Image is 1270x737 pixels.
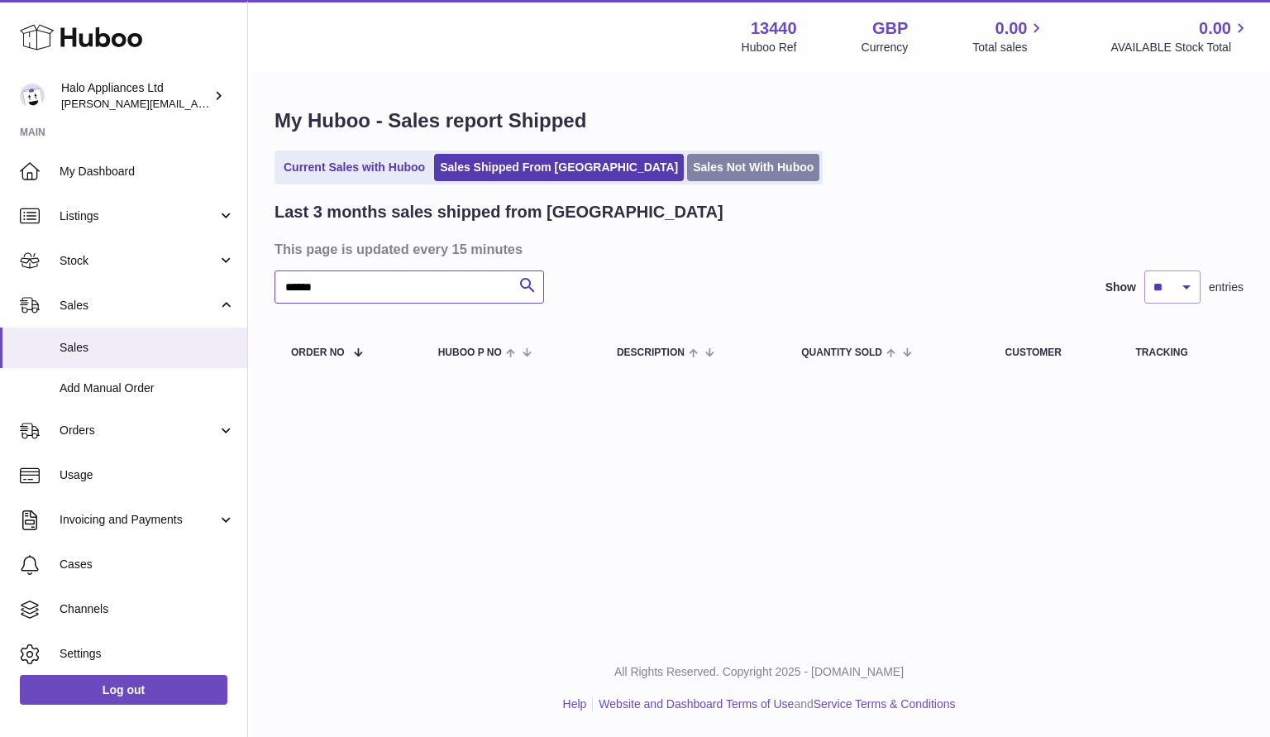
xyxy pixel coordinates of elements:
[60,646,235,662] span: Settings
[617,347,685,358] span: Description
[563,697,587,711] a: Help
[995,17,1028,40] span: 0.00
[1110,40,1250,55] span: AVAILABLE Stock Total
[61,97,332,110] span: [PERSON_NAME][EMAIL_ADDRESS][DOMAIN_NAME]
[814,697,956,711] a: Service Terms & Conditions
[60,467,235,483] span: Usage
[275,108,1244,134] h1: My Huboo - Sales report Shipped
[751,17,797,40] strong: 13440
[593,696,955,712] li: and
[261,664,1257,680] p: All Rights Reserved. Copyright 2025 - [DOMAIN_NAME]
[60,253,217,269] span: Stock
[434,154,684,181] a: Sales Shipped From [GEOGRAPHIC_DATA]
[60,380,235,396] span: Add Manual Order
[1135,347,1227,358] div: Tracking
[687,154,819,181] a: Sales Not With Huboo
[61,80,210,112] div: Halo Appliances Ltd
[20,675,227,705] a: Log out
[972,40,1046,55] span: Total sales
[291,347,345,358] span: Order No
[60,340,235,356] span: Sales
[1199,17,1231,40] span: 0.00
[972,17,1046,55] a: 0.00 Total sales
[278,154,431,181] a: Current Sales with Huboo
[438,347,502,358] span: Huboo P no
[872,17,908,40] strong: GBP
[275,201,723,223] h2: Last 3 months sales shipped from [GEOGRAPHIC_DATA]
[1110,17,1250,55] a: 0.00 AVAILABLE Stock Total
[742,40,797,55] div: Huboo Ref
[599,697,794,711] a: Website and Dashboard Terms of Use
[60,512,217,528] span: Invoicing and Payments
[60,298,217,313] span: Sales
[60,208,217,224] span: Listings
[1209,280,1244,295] span: entries
[60,601,235,617] span: Channels
[801,347,882,358] span: Quantity Sold
[60,423,217,438] span: Orders
[862,40,909,55] div: Currency
[1005,347,1103,358] div: Customer
[60,164,235,179] span: My Dashboard
[60,557,235,572] span: Cases
[275,240,1239,258] h3: This page is updated every 15 minutes
[1105,280,1136,295] label: Show
[20,84,45,108] img: paul@haloappliances.com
